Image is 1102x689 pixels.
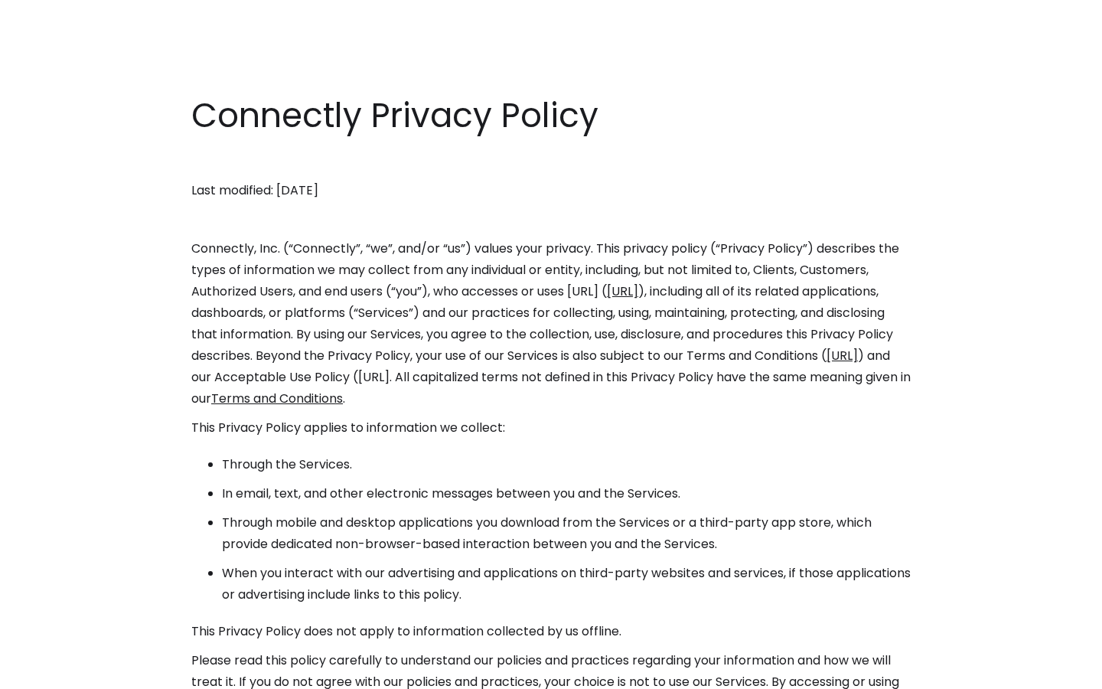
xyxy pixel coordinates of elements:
[31,662,92,684] ul: Language list
[222,454,911,475] li: Through the Services.
[191,621,911,642] p: This Privacy Policy does not apply to information collected by us offline.
[191,238,911,410] p: Connectly, Inc. (“Connectly”, “we”, and/or “us”) values your privacy. This privacy policy (“Priva...
[222,563,911,606] li: When you interact with our advertising and applications on third-party websites and services, if ...
[826,347,858,364] a: [URL]
[191,209,911,230] p: ‍
[191,180,911,201] p: Last modified: [DATE]
[222,512,911,555] li: Through mobile and desktop applications you download from the Services or a third-party app store...
[191,151,911,172] p: ‍
[222,483,911,505] li: In email, text, and other electronic messages between you and the Services.
[607,282,638,300] a: [URL]
[15,661,92,684] aside: Language selected: English
[211,390,343,407] a: Terms and Conditions
[191,417,911,439] p: This Privacy Policy applies to information we collect:
[191,92,911,139] h1: Connectly Privacy Policy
